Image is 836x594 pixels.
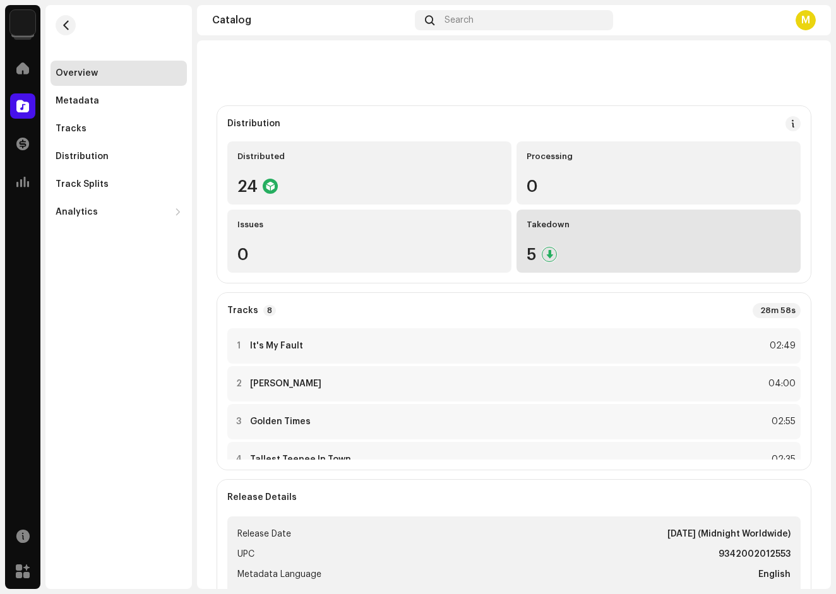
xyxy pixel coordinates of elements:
div: 02:55 [768,414,796,429]
div: Distribution [227,119,280,129]
strong: English [758,567,791,582]
div: Takedown [527,220,791,230]
strong: Release Details [227,492,297,502]
strong: Golden Times [250,417,311,427]
strong: Tracks [227,306,258,316]
div: Analytics [56,207,98,217]
div: Metadata [56,96,99,106]
strong: It's My Fault [250,341,303,351]
p-badge: 8 [263,305,276,316]
div: Catalog [212,15,410,25]
re-m-nav-item: Distribution [51,144,187,169]
re-m-nav-item: Tracks [51,116,187,141]
div: 02:49 [768,338,796,353]
strong: [PERSON_NAME] [250,379,321,389]
div: 02:35 [768,452,796,467]
re-m-nav-item: Track Splits [51,172,187,197]
span: Search [445,15,474,25]
div: 28m 58s [753,303,801,318]
span: Release Date [237,526,291,542]
re-m-nav-item: Metadata [51,88,187,114]
div: 04:00 [768,376,796,391]
strong: 9342002012553 [719,547,791,562]
div: M [796,10,816,30]
strong: Tallest Teepee In Town [250,454,351,465]
div: Processing [527,151,791,162]
span: UPC [237,547,254,562]
img: 453f334c-f748-4872-8c54-119385e0a782 [10,10,35,35]
re-m-nav-item: Overview [51,61,187,86]
div: Distributed [237,151,501,162]
div: Issues [237,220,501,230]
strong: [DATE] (Midnight Worldwide) [667,526,791,542]
div: Distribution [56,151,109,162]
div: Overview [56,68,98,78]
span: Metadata Language [237,567,321,582]
div: Track Splits [56,179,109,189]
div: Tracks [56,124,87,134]
re-m-nav-dropdown: Analytics [51,199,187,225]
